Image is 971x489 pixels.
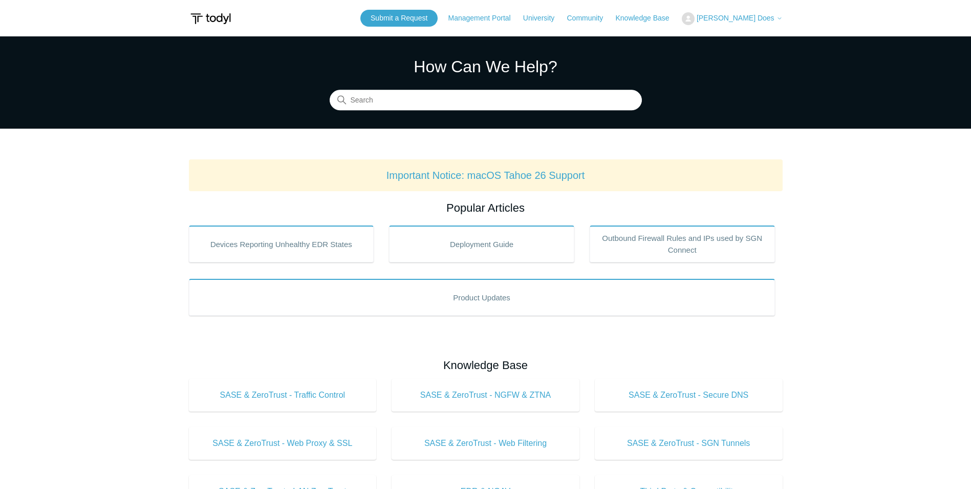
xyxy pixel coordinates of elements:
a: Knowledge Base [615,13,679,24]
span: SASE & ZeroTrust - SGN Tunnels [610,437,767,450]
a: Submit a Request [360,10,438,27]
a: Product Updates [189,279,775,316]
a: Deployment Guide [389,226,574,262]
span: SASE & ZeroTrust - Traffic Control [204,389,361,401]
input: Search [330,90,642,111]
h2: Knowledge Base [189,357,783,374]
a: SASE & ZeroTrust - Secure DNS [595,379,783,412]
a: SASE & ZeroTrust - NGFW & ZTNA [392,379,579,412]
span: [PERSON_NAME] Does [697,14,774,22]
a: SASE & ZeroTrust - Web Proxy & SSL [189,427,377,460]
a: Devices Reporting Unhealthy EDR States [189,226,374,262]
a: Important Notice: macOS Tahoe 26 Support [386,170,585,181]
h1: How Can We Help? [330,54,642,79]
a: Management Portal [448,13,521,24]
a: SASE & ZeroTrust - Web Filtering [392,427,579,460]
a: SASE & ZeroTrust - SGN Tunnels [595,427,783,460]
span: SASE & ZeroTrust - Secure DNS [610,389,767,401]
a: Outbound Firewall Rules and IPs used by SGN Connect [590,226,775,262]
a: University [523,13,565,24]
span: SASE & ZeroTrust - NGFW & ZTNA [407,389,564,401]
img: Todyl Support Center Help Center home page [189,9,232,28]
span: SASE & ZeroTrust - Web Proxy & SSL [204,437,361,450]
h2: Popular Articles [189,199,783,216]
button: [PERSON_NAME] Does [682,12,783,25]
a: SASE & ZeroTrust - Traffic Control [189,379,377,412]
span: SASE & ZeroTrust - Web Filtering [407,437,564,450]
a: Community [567,13,614,24]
